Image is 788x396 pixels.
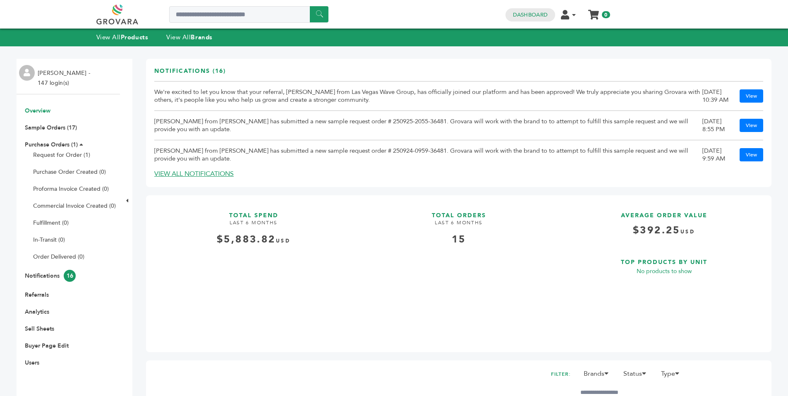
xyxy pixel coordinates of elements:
[166,33,213,41] a: View AllBrands
[33,168,106,176] a: Purchase Order Created (0)
[565,250,763,337] a: TOP PRODUCTS BY UNIT No products to show
[121,33,148,41] strong: Products
[96,33,148,41] a: View AllProducts
[33,185,109,193] a: Proforma Invoice Created (0)
[25,141,78,149] a: Purchase Orders (1)
[154,111,702,140] td: [PERSON_NAME] from [PERSON_NAME] has submitted a new sample request order # 250925-2055-36481. Gr...
[657,369,688,383] li: Type
[359,233,558,247] div: 15
[33,236,65,244] a: In-Transit (0)
[25,124,77,132] a: Sample Orders (17)
[25,342,69,350] a: Buyer Page Edit
[680,228,695,235] span: USD
[25,291,49,299] a: Referrals
[25,272,76,280] a: Notifications16
[154,67,226,82] h3: Notifications (16)
[551,369,571,380] h2: FILTER:
[702,118,731,133] div: [DATE] 8:55 PM
[33,253,84,261] a: Order Delivered (0)
[154,233,353,247] div: $5,883.82
[64,270,76,282] span: 16
[191,33,212,41] strong: Brands
[154,82,702,111] td: We're excited to let you know that your referral, [PERSON_NAME] from Las Vegas Wave Group, has of...
[276,238,290,244] span: USD
[359,204,558,338] a: TOTAL ORDERS LAST 6 MONTHS 15
[33,202,116,210] a: Commercial Invoice Created (0)
[740,119,763,132] a: View
[602,11,610,18] span: 0
[513,11,548,19] a: Dashboard
[702,88,731,104] div: [DATE] 10:39 AM
[169,6,328,23] input: Search a product or brand...
[565,266,763,276] p: No products to show
[565,250,763,266] h3: TOP PRODUCTS BY UNIT
[740,148,763,161] a: View
[154,169,234,178] a: VIEW ALL NOTIFICATIONS
[702,147,731,163] div: [DATE] 9:59 AM
[565,204,763,220] h3: AVERAGE ORDER VALUE
[154,204,353,220] h3: TOTAL SPEND
[154,140,702,170] td: [PERSON_NAME] from [PERSON_NAME] has submitted a new sample request order # 250924-0959-36481. Gr...
[565,204,763,244] a: AVERAGE ORDER VALUE $392.25USD
[740,89,763,103] a: View
[33,151,90,159] a: Request for Order (1)
[33,219,69,227] a: Fulfillment (0)
[38,68,92,88] li: [PERSON_NAME] - 147 login(s)
[25,107,50,115] a: Overview
[25,325,54,333] a: Sell Sheets
[580,369,618,383] li: Brands
[619,369,655,383] li: Status
[565,223,763,244] h4: $392.25
[589,7,598,16] a: My Cart
[154,219,353,233] h4: LAST 6 MONTHS
[359,219,558,233] h4: LAST 6 MONTHS
[19,65,35,81] img: profile.png
[359,204,558,220] h3: TOTAL ORDERS
[25,359,39,367] a: Users
[25,308,49,316] a: Analytics
[154,204,353,338] a: TOTAL SPEND LAST 6 MONTHS $5,883.82USD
